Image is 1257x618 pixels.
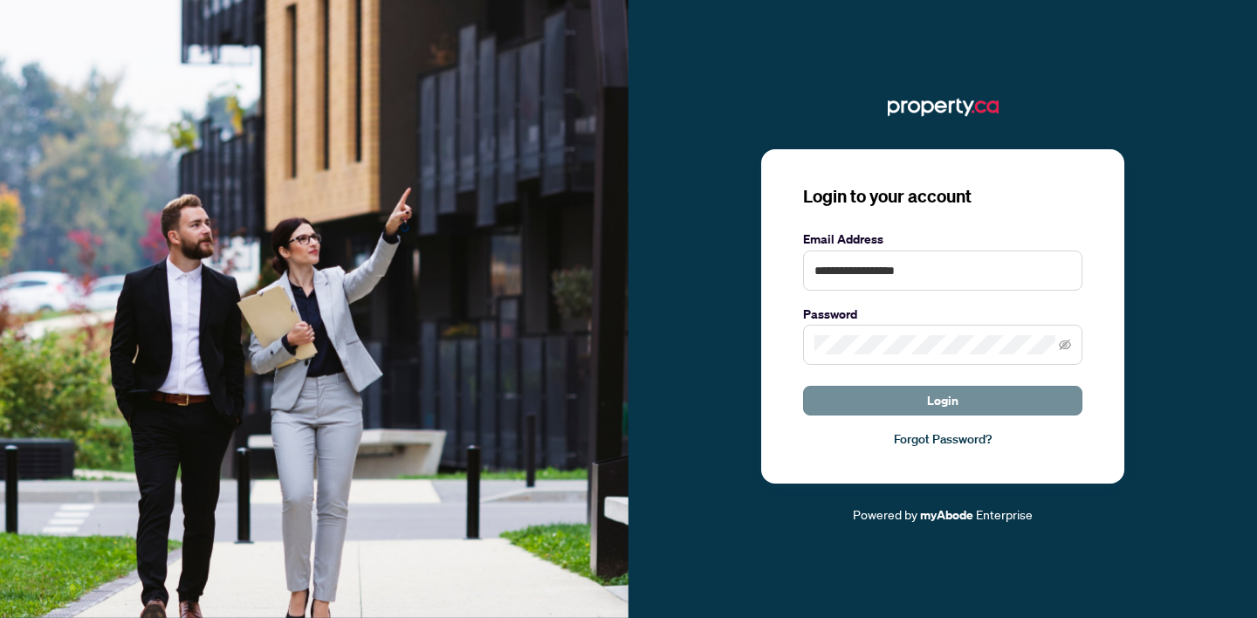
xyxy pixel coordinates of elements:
[803,305,1082,324] label: Password
[803,184,1082,209] h3: Login to your account
[1059,339,1071,351] span: eye-invisible
[920,505,973,525] a: myAbode
[888,93,999,121] img: ma-logo
[853,506,917,522] span: Powered by
[803,230,1082,249] label: Email Address
[803,386,1082,415] button: Login
[976,506,1033,522] span: Enterprise
[803,429,1082,449] a: Forgot Password?
[927,387,958,415] span: Login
